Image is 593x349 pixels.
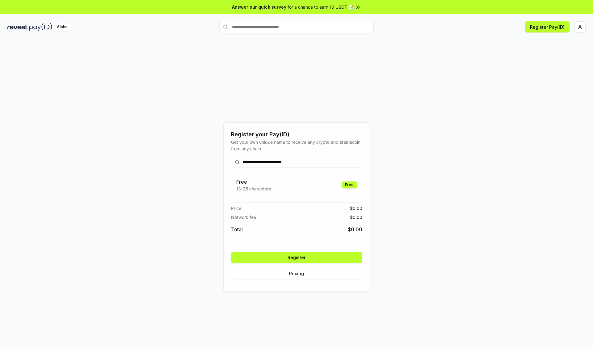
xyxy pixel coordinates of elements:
[525,21,570,32] button: Register Pay(ID)
[53,23,71,31] div: Alpha
[231,226,243,233] span: Total
[231,205,241,211] span: Price
[231,252,362,263] button: Register
[236,185,271,192] p: 13-25 characters
[231,130,362,139] div: Register your Pay(ID)
[231,268,362,279] button: Pricing
[350,214,362,220] span: $ 0.00
[342,181,357,188] div: Free
[231,214,256,220] span: Network fee
[288,4,354,10] span: for a chance to earn 10 USDT 📝
[236,178,271,185] h3: Free
[232,4,286,10] span: Answer our quick survey
[7,23,28,31] img: reveel_dark
[350,205,362,211] span: $ 0.00
[29,23,52,31] img: pay_id
[348,226,362,233] span: $ 0.00
[231,139,362,152] div: Get your own unique name to receive any crypto and stablecoin, from any chain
